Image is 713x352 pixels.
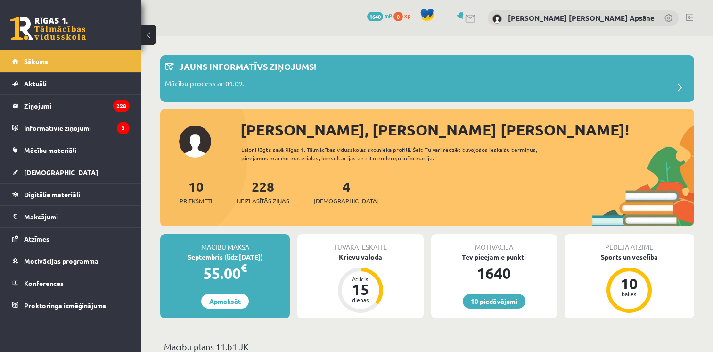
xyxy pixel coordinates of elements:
p: Jauns informatīvs ziņojums! [179,60,316,73]
a: 1640 mP [367,12,392,19]
div: Motivācija [431,234,557,252]
a: Aktuāli [12,73,130,94]
a: 0 xp [393,12,415,19]
span: Neizlasītās ziņas [237,196,289,206]
a: Maksājumi [12,206,130,227]
a: Rīgas 1. Tālmācības vidusskola [10,17,86,40]
span: € [241,261,247,275]
img: Ērika Evelīna Apsāne [492,14,502,24]
a: 4[DEMOGRAPHIC_DATA] [314,178,379,206]
div: Pēdējā atzīme [565,234,694,252]
span: 0 [393,12,403,21]
a: Sākums [12,50,130,72]
a: Motivācijas programma [12,250,130,272]
a: Krievu valoda Atlicis 15 dienas [297,252,423,314]
a: Sports un veselība 10 balles [565,252,694,314]
a: Digitālie materiāli [12,184,130,205]
div: balles [615,291,643,297]
a: Proktoringa izmēģinājums [12,294,130,316]
div: 1640 [431,262,557,285]
span: mP [385,12,392,19]
i: 228 [113,100,130,112]
div: Atlicis [346,276,375,282]
span: Motivācijas programma [24,257,98,265]
div: Tuvākā ieskaite [297,234,423,252]
span: Mācību materiāli [24,146,76,154]
a: Informatīvie ziņojumi3 [12,117,130,139]
a: [DEMOGRAPHIC_DATA] [12,161,130,183]
div: Sports un veselība [565,252,694,262]
div: Mācību maksa [160,234,290,252]
div: Septembris (līdz [DATE]) [160,252,290,262]
span: Proktoringa izmēģinājums [24,301,106,310]
div: 15 [346,282,375,297]
a: [PERSON_NAME] [PERSON_NAME] Apsāne [508,13,655,23]
a: Atzīmes [12,228,130,250]
span: Konferences [24,279,64,287]
div: Laipni lūgts savā Rīgas 1. Tālmācības vidusskolas skolnieka profilā. Šeit Tu vari redzēt tuvojošo... [241,145,562,162]
a: 228Neizlasītās ziņas [237,178,289,206]
a: Konferences [12,272,130,294]
div: dienas [346,297,375,302]
legend: Maksājumi [24,206,130,227]
i: 3 [117,122,130,134]
p: Mācību process ar 01.09. [165,78,244,92]
legend: Informatīvie ziņojumi [24,117,130,139]
span: Digitālie materiāli [24,190,80,199]
div: Krievu valoda [297,252,423,262]
a: Ziņojumi228 [12,95,130,117]
div: 10 [615,276,643,291]
a: 10Priekšmeti [180,178,212,206]
a: 10 piedāvājumi [463,294,525,309]
span: Priekšmeti [180,196,212,206]
legend: Ziņojumi [24,95,130,117]
span: 1640 [367,12,383,21]
a: Apmaksāt [201,294,249,309]
span: Sākums [24,57,48,66]
a: Jauns informatīvs ziņojums! Mācību process ar 01.09. [165,60,689,97]
span: xp [404,12,410,19]
span: [DEMOGRAPHIC_DATA] [314,196,379,206]
span: [DEMOGRAPHIC_DATA] [24,168,98,176]
div: Tev pieejamie punkti [431,252,557,262]
span: Aktuāli [24,79,47,88]
a: Mācību materiāli [12,139,130,161]
div: 55.00 [160,262,290,285]
span: Atzīmes [24,235,49,243]
div: [PERSON_NAME], [PERSON_NAME] [PERSON_NAME]! [240,118,694,141]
